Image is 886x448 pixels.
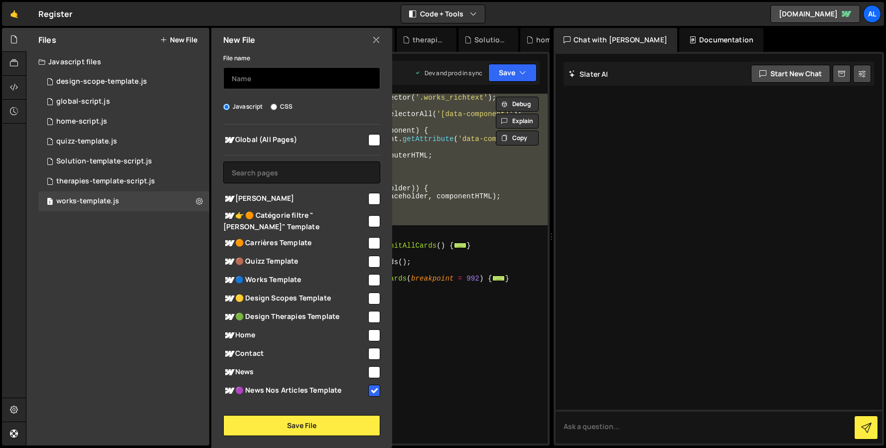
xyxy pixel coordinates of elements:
span: 👉 🟠 Catégorie filtre "[PERSON_NAME]" Template [223,210,367,232]
div: Chat with [PERSON_NAME] [554,28,677,52]
div: 16219/47350.js [38,191,209,211]
div: home-script.js [56,117,107,126]
button: Start new chat [751,65,830,83]
input: Name [223,67,380,89]
h2: New File [223,34,255,45]
span: Global (All Pages) [223,134,367,146]
div: Dev and prod in sync [415,69,482,77]
div: 16219/43678.js [38,92,209,112]
div: 16219/47315.js [38,72,209,92]
span: 👉 🟣 Catégorie filtre "News"s Template [223,402,367,424]
span: ... [492,276,505,281]
button: Code + Tools [401,5,485,23]
div: works-template.js [56,197,119,206]
span: 🔵 Works Template [223,274,367,286]
h2: Files [38,34,56,45]
span: 🟣 News Nos Articles Template [223,385,367,397]
label: Javascript [223,102,263,112]
button: Save File [223,415,380,436]
span: 🟤 Quizz Template [223,256,367,268]
button: Copy [496,131,539,146]
div: Javascript files [26,52,209,72]
label: CSS [271,102,293,112]
span: [PERSON_NAME] [223,193,367,205]
div: therapies-template-script.js [413,35,444,45]
div: therapies-template-script.js [56,177,155,186]
h2: Slater AI [569,69,608,79]
div: 16219/43700.js [38,112,209,132]
a: Al [863,5,881,23]
button: Save [488,64,537,82]
span: ... [453,243,466,248]
button: Debug [496,97,539,112]
input: CSS [271,104,277,110]
a: 🤙 [2,2,26,26]
span: 1 [47,198,53,206]
span: 🟠 Carrières Template [223,237,367,249]
button: New File [160,36,197,44]
label: File name [223,53,250,63]
div: 16219/47330.js [38,132,209,151]
div: design-scope-template.js [56,77,147,86]
div: 16219/44121.js [38,151,209,171]
div: Solution-template-script.js [474,35,506,45]
span: 🟡 Design Scopes Template [223,293,367,304]
span: 🟢 Design Therapies Template [223,311,367,323]
div: Documentation [679,28,763,52]
span: Home [223,329,367,341]
div: Register [38,8,72,20]
span: Contact [223,348,367,360]
input: Search pages [223,161,380,183]
input: Javascript [223,104,230,110]
button: Explain [496,114,539,129]
div: Solution-template-script.js [56,157,152,166]
a: [DOMAIN_NAME] [770,5,860,23]
span: News [223,366,367,378]
div: quizz-template.js [56,137,117,146]
div: home-script.js [536,35,568,45]
div: global-script.js [56,97,110,106]
div: 16219/46881.js [38,171,209,191]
